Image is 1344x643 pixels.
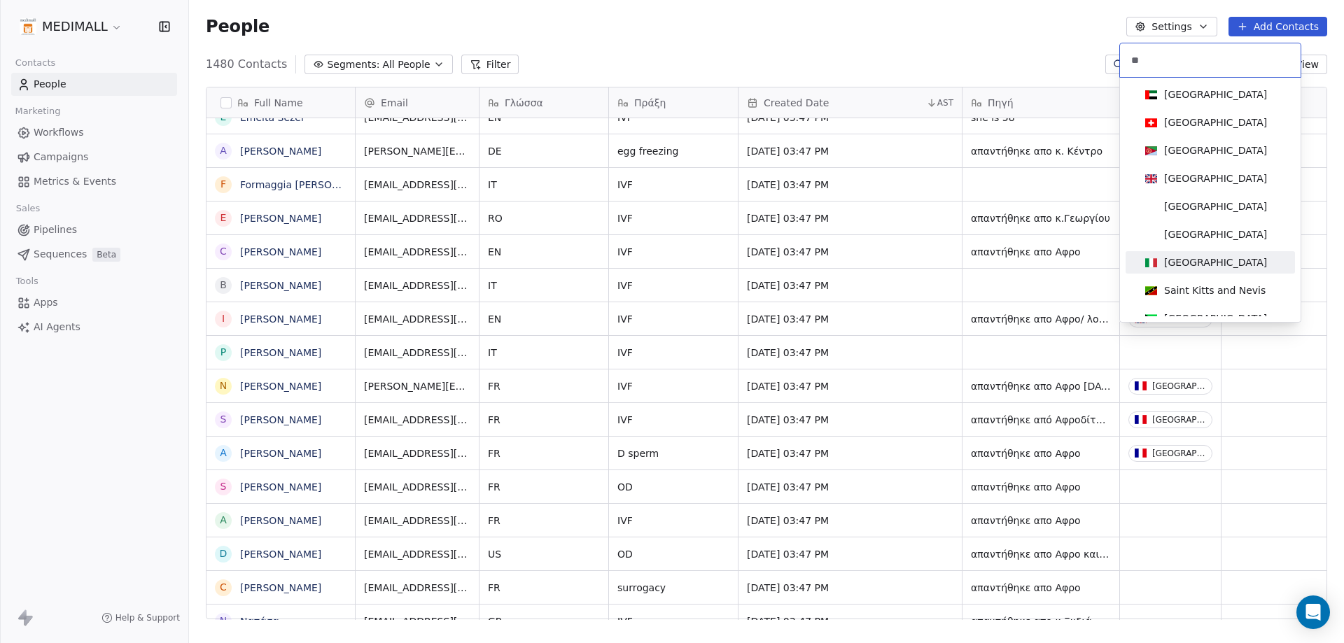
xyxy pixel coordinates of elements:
[1164,311,1267,325] div: [GEOGRAPHIC_DATA]
[1164,199,1267,213] div: [GEOGRAPHIC_DATA]
[1164,143,1267,157] div: [GEOGRAPHIC_DATA]
[1164,255,1267,269] div: [GEOGRAPHIC_DATA]
[1164,283,1266,297] div: Saint Kitts and Nevis
[1126,83,1295,559] div: Suggestions
[1164,87,1267,101] div: [GEOGRAPHIC_DATA]
[1164,115,1267,129] div: [GEOGRAPHIC_DATA]
[1164,227,1267,241] div: [GEOGRAPHIC_DATA]
[1164,171,1267,185] div: [GEOGRAPHIC_DATA]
